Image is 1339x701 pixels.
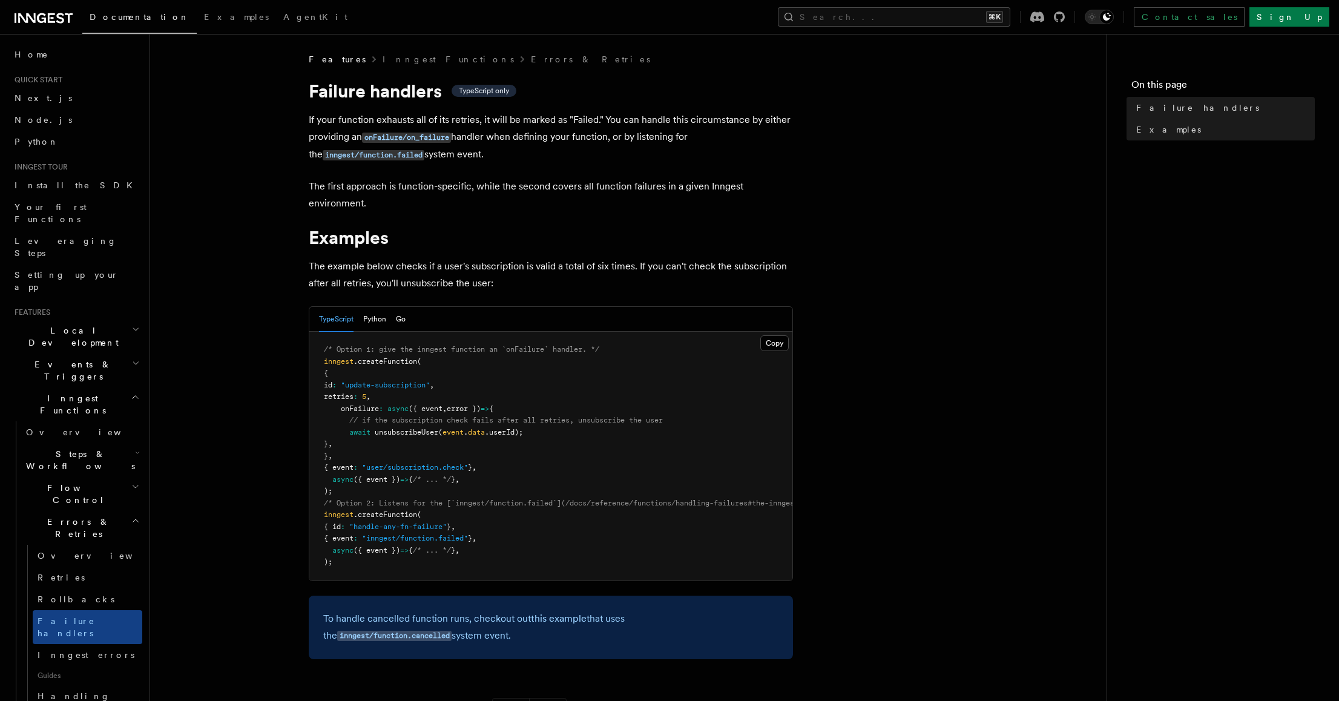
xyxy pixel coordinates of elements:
span: { [409,475,413,484]
span: Errors & Retries [21,516,131,540]
button: Toggle dark mode [1085,10,1114,24]
span: : [341,522,345,531]
button: Inngest Functions [10,387,142,421]
button: Errors & Retries [21,511,142,545]
span: Overview [38,551,162,561]
span: , [472,534,476,542]
a: onFailure/on_failure [362,131,451,142]
span: ({ event [409,404,442,413]
span: Inngest tour [10,162,68,172]
span: "inngest/function.failed" [362,534,468,542]
span: unsubscribeUser [375,428,438,436]
span: /* Option 1: give the inngest function an `onFailure` handler. */ [324,345,599,354]
a: Sign Up [1249,7,1329,27]
h4: On this page [1131,77,1315,97]
a: Install the SDK [10,174,142,196]
span: Inngest Functions [10,392,131,416]
span: : [354,534,358,542]
span: .userId); [485,428,523,436]
button: Go [396,307,406,332]
span: error }) [447,404,481,413]
button: Steps & Workflows [21,443,142,477]
span: , [328,452,332,460]
span: Rollbacks [38,594,114,604]
span: } [468,463,472,472]
span: 5 [362,392,366,401]
span: "handle-any-fn-failure" [349,522,447,531]
a: AgentKit [276,4,355,33]
span: ); [324,487,332,495]
span: , [455,475,459,484]
span: AgentKit [283,12,347,22]
code: onFailure/on_failure [362,133,451,143]
a: Overview [21,421,142,443]
a: Errors & Retries [531,53,650,65]
span: . [464,428,468,436]
span: { [489,404,493,413]
span: , [451,522,455,531]
span: event [442,428,464,436]
a: Inngest errors [33,644,142,666]
kbd: ⌘K [986,11,1003,23]
code: inngest/function.failed [323,150,424,160]
a: Retries [33,567,142,588]
span: Documentation [90,12,189,22]
button: Search...⌘K [778,7,1010,27]
span: } [451,546,455,555]
a: Failure handlers [33,610,142,644]
p: To handle cancelled function runs, checkout out that uses the system event. [323,610,778,645]
span: Python [15,137,59,146]
span: } [324,439,328,448]
a: Failure handlers [1131,97,1315,119]
span: Examples [204,12,269,22]
button: Local Development [10,320,142,354]
span: id [324,381,332,389]
span: .createFunction [354,357,417,366]
span: // if the subscription check fails after all retries, unsubscribe the user [349,416,663,424]
span: Local Development [10,324,132,349]
span: } [324,452,328,460]
span: "update-subscription" [341,381,430,389]
span: => [400,546,409,555]
span: TypeScript only [459,86,509,96]
span: data [468,428,485,436]
a: Python [10,131,142,153]
a: Documentation [82,4,197,34]
span: } [451,475,455,484]
span: retries [324,392,354,401]
span: { [324,369,328,377]
a: this example [531,613,587,624]
span: Install the SDK [15,180,140,190]
button: Flow Control [21,477,142,511]
span: Failure handlers [38,616,95,638]
span: : [354,463,358,472]
h1: Examples [309,226,793,248]
span: ); [324,558,332,566]
span: Setting up your app [15,270,119,292]
span: ({ event }) [354,475,400,484]
span: Next.js [15,93,72,103]
a: Leveraging Steps [10,230,142,264]
span: async [387,404,409,413]
span: Home [15,48,48,61]
span: async [332,475,354,484]
span: { [409,546,413,555]
span: Node.js [15,115,72,125]
span: Events & Triggers [10,358,132,383]
button: Events & Triggers [10,354,142,387]
span: Steps & Workflows [21,448,135,472]
span: inngest [324,510,354,519]
span: ( [438,428,442,436]
a: Examples [1131,119,1315,140]
span: Failure handlers [1136,102,1259,114]
span: , [430,381,434,389]
span: Features [10,308,50,317]
span: => [481,404,489,413]
span: onFailure [341,404,379,413]
h1: Failure handlers [309,80,793,102]
button: Copy [760,335,789,351]
span: Inngest errors [38,650,134,660]
span: : [332,381,337,389]
span: Leveraging Steps [15,236,117,258]
p: The example below checks if a user's subscription is valid a total of six times. If you can't che... [309,258,793,292]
